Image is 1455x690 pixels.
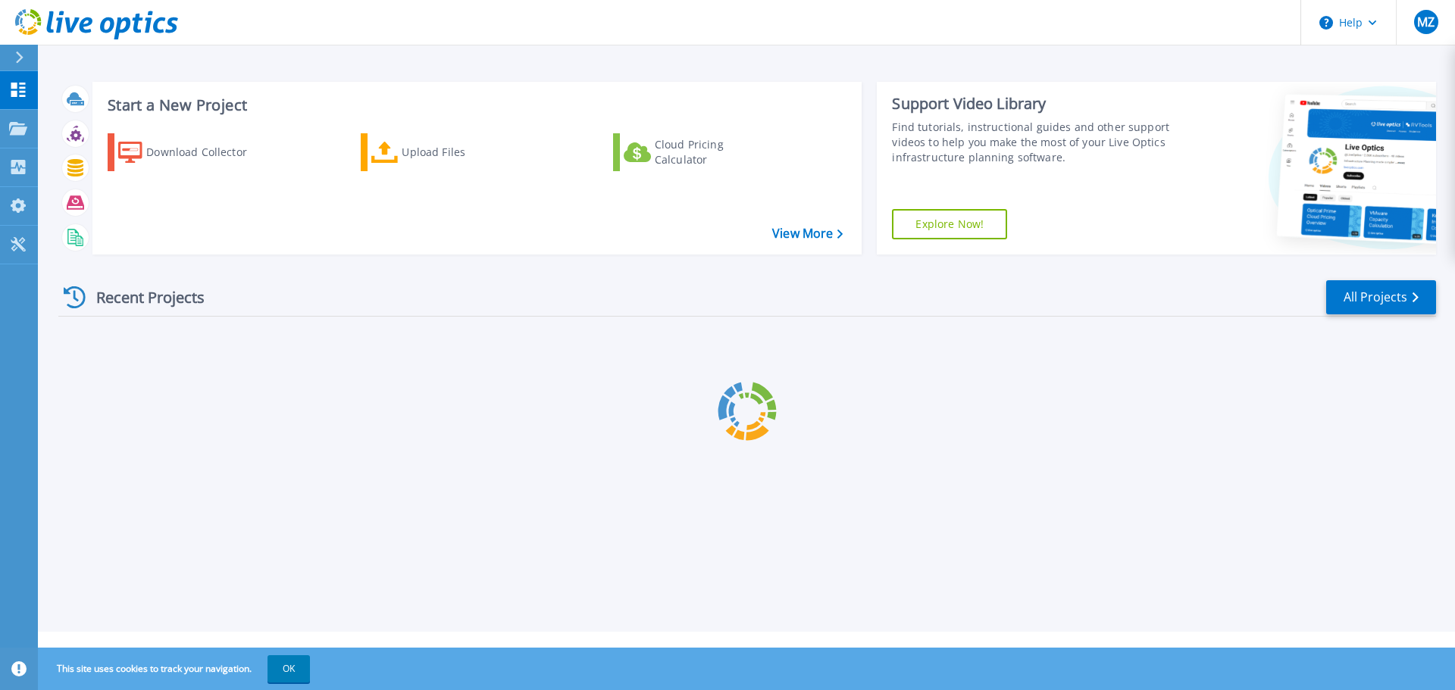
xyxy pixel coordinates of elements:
div: Upload Files [402,137,523,167]
div: Download Collector [146,137,268,167]
a: All Projects [1326,280,1436,314]
a: Cloud Pricing Calculator [613,133,782,171]
button: OK [268,655,310,682]
div: Support Video Library [892,94,1177,114]
div: Cloud Pricing Calculator [655,137,776,167]
a: Download Collector [108,133,277,171]
a: Explore Now! [892,209,1007,239]
div: Recent Projects [58,279,225,316]
a: Upload Files [361,133,530,171]
div: Find tutorials, instructional guides and other support videos to help you make the most of your L... [892,120,1177,165]
h3: Start a New Project [108,97,843,114]
a: View More [772,226,843,241]
span: This site uses cookies to track your navigation. [42,655,310,682]
span: MZ [1417,16,1435,28]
